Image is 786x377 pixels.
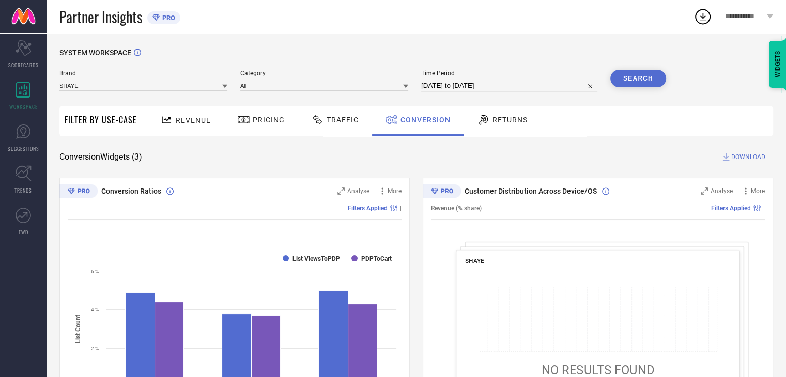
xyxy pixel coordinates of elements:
span: Category [240,70,408,77]
span: Revenue (% share) [431,205,482,212]
div: Open download list [693,7,712,26]
svg: Zoom [701,187,708,195]
span: Brand [59,70,227,77]
span: Pricing [253,116,285,124]
span: Conversion [400,116,451,124]
span: | [400,205,402,212]
div: Premium [423,184,461,200]
span: Partner Insights [59,6,142,27]
svg: Zoom [337,187,345,195]
span: Filter By Use-Case [65,114,137,126]
span: WORKSPACE [9,103,38,111]
span: SYSTEM WORKSPACE [59,49,131,57]
input: Select time period [421,80,597,92]
span: Filters Applied [711,205,751,212]
text: 2 % [91,345,99,351]
span: More [388,187,402,195]
span: Traffic [327,116,359,124]
span: Filters Applied [348,205,388,212]
span: PRO [160,14,175,22]
span: TRENDS [14,186,32,194]
div: Premium [59,184,98,200]
text: PDPToCart [361,255,392,262]
span: Returns [492,116,528,124]
span: SUGGESTIONS [8,145,39,152]
span: Analyse [347,187,369,195]
button: Search [610,70,666,87]
span: | [763,205,765,212]
span: Analyse [711,187,733,195]
text: 6 % [91,269,99,274]
span: DOWNLOAD [731,152,765,162]
span: Revenue [176,116,211,124]
span: SCORECARDS [8,61,39,69]
span: Conversion Widgets ( 3 ) [59,152,142,162]
text: 4 % [91,307,99,312]
span: Customer Distribution Across Device/OS [465,187,597,195]
tspan: List Count [74,314,82,343]
span: SHAYE [465,257,484,264]
span: FWD [19,228,28,236]
span: More [751,187,765,195]
span: Time Period [421,70,597,77]
text: List ViewsToPDP [292,255,340,262]
span: Conversion Ratios [101,187,161,195]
